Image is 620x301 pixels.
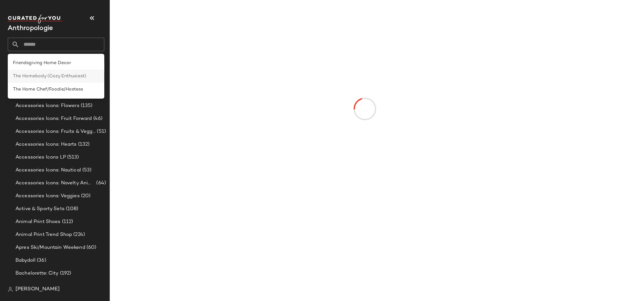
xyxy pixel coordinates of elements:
[59,270,71,277] span: (192)
[15,192,80,200] span: Accessories Icons: Veggies
[95,180,106,187] span: (64)
[92,115,103,122] span: (46)
[8,15,63,24] img: cfy_white_logo.C9jOOHJF.svg
[15,76,39,84] span: 3D Drama
[77,141,90,148] span: (132)
[61,218,73,226] span: (112)
[67,283,80,290] span: (231)
[39,76,49,84] span: (51)
[85,244,97,251] span: (60)
[81,167,92,174] span: (53)
[15,141,77,148] span: Accessories Icons: Hearts
[79,102,93,110] span: (135)
[8,287,13,292] img: svg%3e
[15,218,61,226] span: Animal Print Shoes
[15,244,85,251] span: Apres Ski/Mountain Weekend
[72,231,85,238] span: (224)
[15,128,96,135] span: Accessories Icons: Fruits & Veggies
[65,205,78,213] span: (108)
[15,115,92,122] span: Accessories Icons: Fruit Forward
[80,192,91,200] span: (20)
[74,89,84,97] span: (93)
[15,205,65,213] span: Active & Sporty Sets
[15,167,81,174] span: Accessories Icons: Nautical
[15,154,66,161] span: Accessories Icons LP
[15,283,67,290] span: Bachelorette: Coastal
[15,257,36,264] span: Babydoll
[36,257,46,264] span: (36)
[8,25,53,32] span: Current Company Name
[15,231,72,238] span: Animal Print Trend Shop
[96,128,106,135] span: (51)
[15,89,74,97] span: Accessories Icons: Bows
[15,102,79,110] span: Accessories Icons: Flowers
[15,270,59,277] span: Bachelorette: City
[66,154,79,161] span: (513)
[15,180,95,187] span: Accessories Icons: Novelty Animal
[22,63,45,71] span: Curations
[15,286,60,293] span: [PERSON_NAME]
